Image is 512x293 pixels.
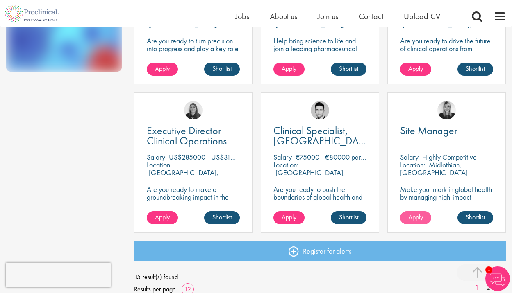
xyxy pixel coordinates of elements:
a: Shortlist [204,211,240,224]
span: Salary [273,152,292,162]
span: 15 result(s) found [134,271,506,283]
p: [GEOGRAPHIC_DATA], [GEOGRAPHIC_DATA] [273,168,345,185]
p: Are you ready to drive the future of clinical operations from behind the scenes? Looking to be in... [400,37,493,76]
span: Clinical Specialist, [GEOGRAPHIC_DATA] - Cardiac [273,124,372,158]
a: Clinical Specialist, [GEOGRAPHIC_DATA] - Cardiac [273,126,366,146]
p: US$285000 - US$310000 per annum [169,152,278,162]
span: Executive Director Clinical Operations [147,124,227,148]
span: Apply [408,213,423,221]
p: Are you ready to make a groundbreaking impact in the world of biotechnology? Join a growing compa... [147,185,240,232]
a: Apply [147,63,178,76]
a: Apply [273,63,305,76]
span: Apply [155,64,170,73]
img: Connor Lynes [311,101,329,119]
a: Apply [400,63,431,76]
a: Jobs [235,11,249,22]
span: Site Manager [400,124,457,137]
span: 1 [485,266,492,273]
p: [GEOGRAPHIC_DATA], [GEOGRAPHIC_DATA] [273,19,345,36]
p: [GEOGRAPHIC_DATA], [GEOGRAPHIC_DATA] [147,168,218,185]
a: 1 [471,283,483,293]
p: Are you ready to push the boundaries of global health and make a lasting impact? This role at a h... [273,185,366,232]
a: Join us [318,11,338,22]
a: Executive Director Clinical Operations [147,126,240,146]
img: Ciara Noble [184,101,203,119]
span: Location: [273,160,298,169]
a: Contact [359,11,383,22]
img: Janelle Jones [437,101,456,119]
p: Midlothian, [GEOGRAPHIC_DATA] [400,160,468,177]
a: Register for alerts [134,241,506,261]
span: Apply [282,213,296,221]
span: Apply [282,64,296,73]
a: Apply [273,211,305,224]
a: Shortlist [331,211,366,224]
p: Are you ready to turn precision into progress and play a key role in shaping the future of pharma... [147,37,240,68]
iframe: reCAPTCHA [6,263,111,287]
p: €75000 - €80000 per hour [296,152,375,162]
a: Apply [400,211,431,224]
span: Location: [147,160,172,169]
a: Shortlist [204,63,240,76]
p: Help bring science to life and join a leading pharmaceutical company to play a key role in delive... [273,37,366,83]
a: Upload CV [404,11,440,22]
span: Location: [400,160,425,169]
a: Site Manager [400,126,493,136]
a: Shortlist [331,63,366,76]
a: Shortlist [457,63,493,76]
span: Apply [155,213,170,221]
p: [GEOGRAPHIC_DATA], [GEOGRAPHIC_DATA] [147,19,218,36]
img: Chatbot [485,266,510,291]
a: About us [270,11,297,22]
span: Apply [408,64,423,73]
a: Apply [147,211,178,224]
span: Salary [400,152,419,162]
a: Shortlist [457,211,493,224]
p: [GEOGRAPHIC_DATA], [GEOGRAPHIC_DATA] [400,19,472,36]
p: Highly Competitive [422,152,477,162]
p: Make your mark in global health by managing high-impact clinical trials with a leading CRO. [400,185,493,216]
span: Salary [147,152,165,162]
